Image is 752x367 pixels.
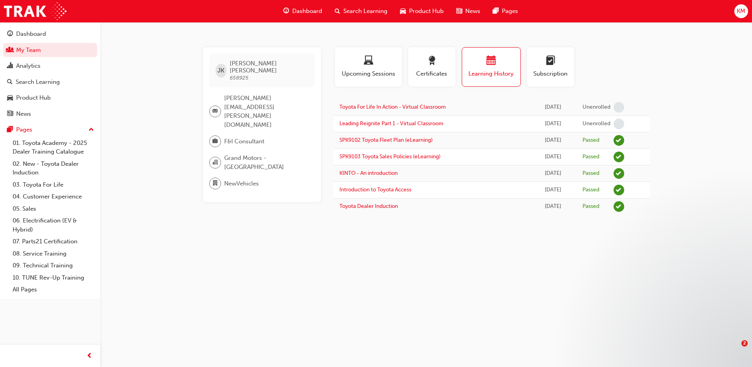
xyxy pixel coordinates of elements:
div: Wed Apr 30 2025 16:55:20 GMT+1000 (Australian Eastern Standard Time) [535,169,571,178]
a: Product Hub [3,91,97,105]
a: SPK9102 Toyota Fleet Plan (eLearning) [339,137,433,143]
span: chart-icon [7,63,13,70]
a: Analytics [3,59,97,73]
a: Search Learning [3,75,97,89]
span: learningplan-icon [546,56,555,67]
a: 03. Toyota For Life [9,179,97,191]
span: news-icon [7,111,13,118]
div: News [16,109,31,119]
span: search-icon [335,6,340,16]
span: learningRecordVerb_PASS-icon [614,152,624,162]
img: Trak [4,2,66,20]
div: Search Learning [16,78,60,87]
button: Subscription [527,47,574,87]
div: Pages [16,125,32,134]
span: Certificates [414,69,450,78]
span: 2 [741,340,748,347]
div: Passed [582,203,599,210]
div: Thu May 01 2025 16:06:13 GMT+1000 (Australian Eastern Standard Time) [535,136,571,145]
a: 07. Parts21 Certification [9,235,97,248]
span: Learning History [468,69,514,78]
span: Pages [502,7,518,16]
a: My Team [3,43,97,57]
span: calendar-icon [487,56,496,67]
span: F&I Consultant [224,137,264,146]
span: Dashboard [292,7,322,16]
button: Learning History [462,47,521,87]
div: Passed [582,153,599,161]
span: up-icon [88,125,94,135]
div: Passed [582,137,599,144]
a: 02. New - Toyota Dealer Induction [9,158,97,179]
iframe: Intercom live chat [725,340,744,359]
span: learningRecordVerb_PASS-icon [614,201,624,212]
button: KM [734,4,748,18]
div: Passed [582,186,599,194]
span: Grand Motors - [GEOGRAPHIC_DATA] [224,154,308,171]
span: Search Learning [343,7,387,16]
a: 10. TUNE Rev-Up Training [9,272,97,284]
a: car-iconProduct Hub [394,3,450,19]
a: SPK9103 Toyota Sales Policies (eLearning) [339,153,441,160]
span: [PERSON_NAME][EMAIL_ADDRESS][PERSON_NAME][DOMAIN_NAME] [224,94,308,129]
a: search-iconSearch Learning [328,3,394,19]
span: car-icon [7,95,13,102]
div: Analytics [16,61,41,70]
a: Dashboard [3,27,97,41]
span: guage-icon [283,6,289,16]
span: laptop-icon [364,56,373,67]
span: car-icon [400,6,406,16]
a: KINTO - An introduction [339,170,398,176]
span: JK [217,66,224,75]
span: learningRecordVerb_NONE-icon [614,102,624,113]
span: department-icon [212,178,218,189]
span: learningRecordVerb_NONE-icon [614,119,624,129]
button: DashboardMy TeamAnalyticsSearch LearningProduct HubNews [3,25,97,122]
span: people-icon [7,47,13,54]
a: 05. Sales [9,203,97,215]
button: Pages [3,122,97,137]
a: 06. Electrification (EV & Hybrid) [9,215,97,235]
a: 09. Technical Training [9,259,97,272]
span: award-icon [427,56,437,67]
div: Unenrolled [582,104,610,111]
span: search-icon [7,79,13,86]
span: guage-icon [7,31,13,38]
span: organisation-icon [212,158,218,168]
button: Upcoming Sessions [335,47,402,87]
span: News [465,7,480,16]
span: [PERSON_NAME] [PERSON_NAME] [230,60,308,74]
span: briefcase-icon [212,136,218,146]
span: news-icon [456,6,462,16]
a: pages-iconPages [487,3,524,19]
a: All Pages [9,284,97,296]
span: Subscription [533,69,568,78]
span: Product Hub [409,7,444,16]
a: 04. Customer Experience [9,191,97,203]
div: Tue Aug 12 2025 11:37:56 GMT+1000 (Australian Eastern Standard Time) [535,103,571,112]
a: 01. Toyota Academy - 2025 Dealer Training Catalogue [9,137,97,158]
span: pages-icon [493,6,499,16]
a: guage-iconDashboard [277,3,328,19]
span: 658925 [230,74,249,81]
a: Introduction to Toyota Access [339,186,411,193]
div: Thu May 08 2025 16:37:34 GMT+1000 (Australian Eastern Standard Time) [535,119,571,128]
a: 08. Service Training [9,248,97,260]
span: email-icon [212,106,218,117]
div: Dashboard [16,30,46,39]
a: Leading Reignite Part 1 - Virtual Classroom [339,120,443,127]
span: learningRecordVerb_PASS-icon [614,135,624,146]
span: learningRecordVerb_PASS-icon [614,185,624,195]
span: learningRecordVerb_PASS-icon [614,168,624,179]
div: Tue Apr 29 2025 11:29:17 GMT+1000 (Australian Eastern Standard Time) [535,202,571,211]
button: Certificates [408,47,455,87]
span: Upcoming Sessions [341,69,396,78]
span: pages-icon [7,126,13,133]
a: news-iconNews [450,3,487,19]
span: KM [737,7,745,16]
div: Passed [582,170,599,177]
div: Thu May 01 2025 15:14:41 GMT+1000 (Australian Eastern Standard Time) [535,152,571,161]
div: Tue Apr 29 2025 11:44:47 GMT+1000 (Australian Eastern Standard Time) [535,185,571,195]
